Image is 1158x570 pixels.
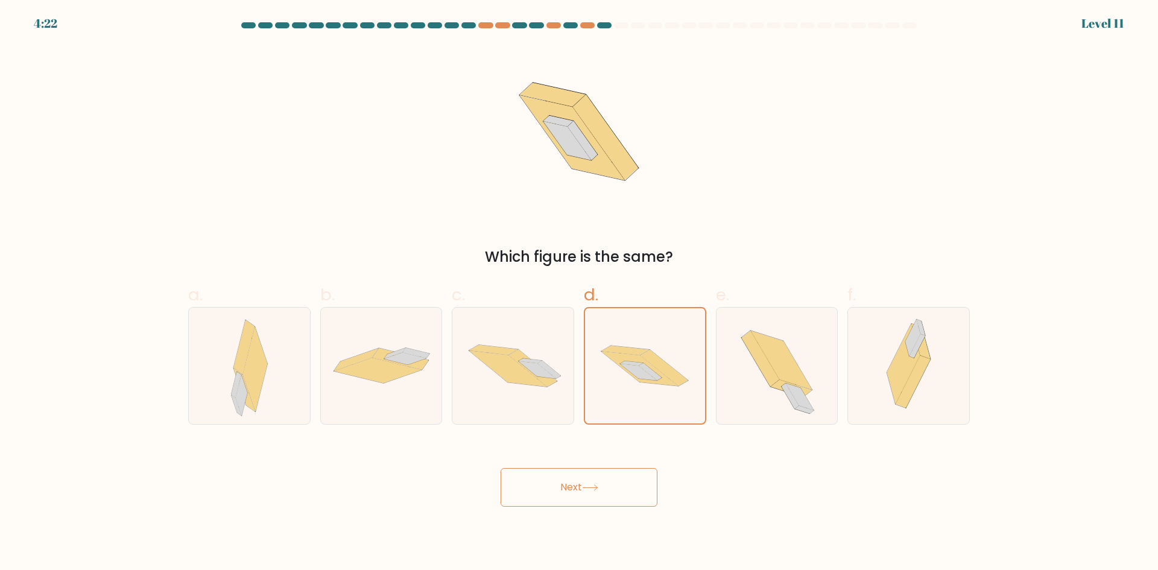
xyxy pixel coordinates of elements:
[34,14,57,33] div: 4:22
[847,283,856,306] span: f.
[1081,14,1124,33] div: Level 11
[716,283,729,306] span: e.
[188,283,203,306] span: a.
[195,246,963,268] div: Which figure is the same?
[584,283,598,306] span: d.
[452,283,465,306] span: c.
[320,283,335,306] span: b.
[501,468,657,507] button: Next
